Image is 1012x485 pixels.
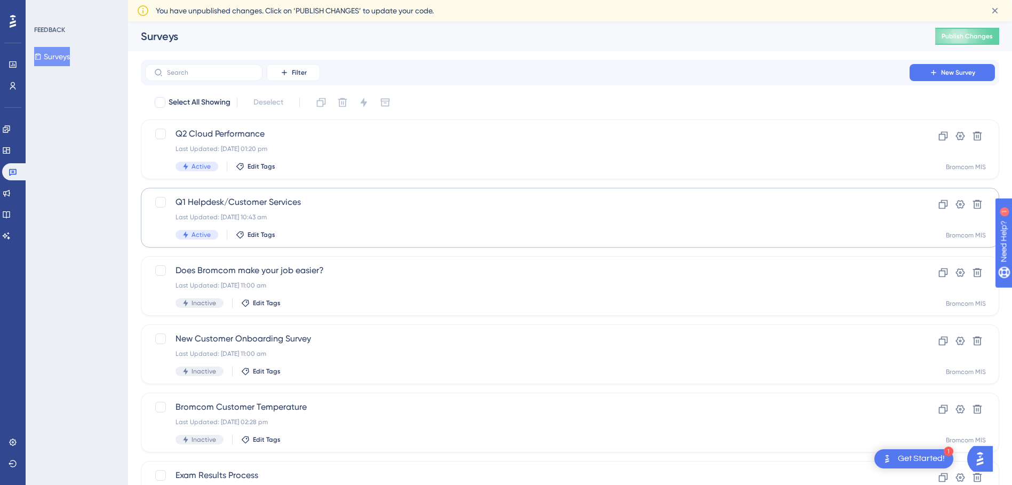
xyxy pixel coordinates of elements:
[244,93,293,112] button: Deselect
[241,435,281,444] button: Edit Tags
[935,28,999,45] button: Publish Changes
[253,96,283,109] span: Deselect
[156,4,434,17] span: You have unpublished changes. Click on ‘PUBLISH CHANGES’ to update your code.
[192,367,216,376] span: Inactive
[241,367,281,376] button: Edit Tags
[236,162,275,171] button: Edit Tags
[241,299,281,307] button: Edit Tags
[176,469,879,482] span: Exam Results Process
[176,264,879,277] span: Does Bromcom make your job easier?
[176,281,879,290] div: Last Updated: [DATE] 11:00 am
[874,449,953,468] div: Open Get Started! checklist, remaining modules: 1
[169,96,230,109] span: Select All Showing
[34,26,65,34] div: FEEDBACK
[176,401,879,414] span: Bromcom Customer Temperature
[267,64,320,81] button: Filter
[253,299,281,307] span: Edit Tags
[141,29,909,44] div: Surveys
[946,436,986,444] div: Bromcom MIS
[25,3,67,15] span: Need Help?
[176,213,879,221] div: Last Updated: [DATE] 10:43 am
[946,368,986,376] div: Bromcom MIS
[253,367,281,376] span: Edit Tags
[176,128,879,140] span: Q2 Cloud Performance
[176,145,879,153] div: Last Updated: [DATE] 01:20 pm
[881,452,894,465] img: launcher-image-alternative-text
[253,435,281,444] span: Edit Tags
[74,5,77,14] div: 1
[910,64,995,81] button: New Survey
[192,435,216,444] span: Inactive
[248,230,275,239] span: Edit Tags
[942,32,993,41] span: Publish Changes
[176,332,879,345] span: New Customer Onboarding Survey
[946,299,986,308] div: Bromcom MIS
[944,447,953,456] div: 1
[176,418,879,426] div: Last Updated: [DATE] 02:28 pm
[176,196,879,209] span: Q1 Helpdesk/Customer Services
[192,299,216,307] span: Inactive
[967,443,999,475] iframe: UserGuiding AI Assistant Launcher
[176,349,879,358] div: Last Updated: [DATE] 11:00 am
[946,163,986,171] div: Bromcom MIS
[192,162,211,171] span: Active
[192,230,211,239] span: Active
[946,231,986,240] div: Bromcom MIS
[898,453,945,465] div: Get Started!
[236,230,275,239] button: Edit Tags
[292,68,307,77] span: Filter
[941,68,975,77] span: New Survey
[248,162,275,171] span: Edit Tags
[167,69,253,76] input: Search
[34,47,70,66] button: Surveys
